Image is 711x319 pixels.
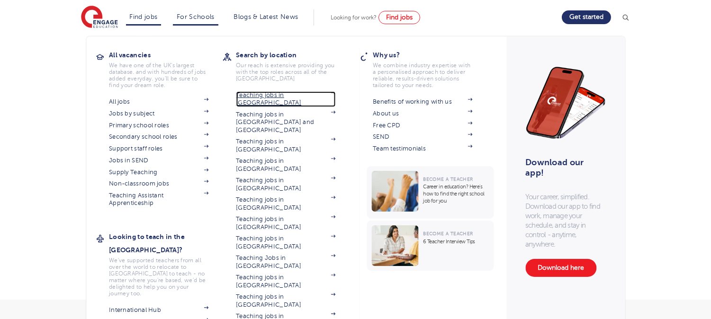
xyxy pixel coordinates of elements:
p: 6 Teacher Interview Tips [423,238,489,245]
p: We combine industry expertise with a personalised approach to deliver reliable, results-driven so... [373,62,472,89]
a: Get started [562,10,611,24]
p: We have one of the UK's largest database. and with hundreds of jobs added everyday. you'll be sur... [109,62,208,89]
a: Blogs & Latest News [234,13,298,20]
a: Search by locationOur reach is extensive providing you with the top roles across all of the [GEOG... [236,48,350,82]
a: Teaching jobs in [GEOGRAPHIC_DATA] [236,235,335,250]
a: Teaching jobs in [GEOGRAPHIC_DATA] [236,91,335,107]
h3: Why us? [373,48,486,62]
a: Why us?We combine industry expertise with a personalised approach to deliver reliable, results-dr... [373,48,486,89]
a: Jobs by subject [109,110,208,117]
a: Team testimonials [373,145,472,152]
a: For Schools [177,13,214,20]
a: Download here [525,259,596,277]
p: Career in education? Here’s how to find the right school job for you [423,183,489,204]
h3: All vacancies [109,48,223,62]
a: All jobs [109,98,208,106]
span: Find jobs [386,14,413,21]
span: Become a Teacher [423,231,473,236]
p: Your career, simplified. Download our app to find work, manage your schedule, and stay in control... [525,192,606,249]
a: About us [373,110,472,117]
a: Teaching jobs in [GEOGRAPHIC_DATA] [236,196,335,212]
h3: Looking to teach in the [GEOGRAPHIC_DATA]? [109,230,223,257]
a: Teaching jobs in [GEOGRAPHIC_DATA] [236,293,335,309]
a: Support staff roles [109,145,208,152]
a: International Hub [109,306,208,314]
a: Teaching jobs in [GEOGRAPHIC_DATA] [236,177,335,192]
a: Non-classroom jobs [109,180,208,187]
a: Become a Teacher6 Teacher Interview Tips [367,221,496,271]
p: Our reach is extensive providing you with the top roles across all of the [GEOGRAPHIC_DATA] [236,62,335,82]
a: SEND [373,133,472,141]
a: Become a TeacherCareer in education? Here’s how to find the right school job for you [367,166,496,219]
h3: Search by location [236,48,350,62]
a: Free CPD [373,122,472,129]
a: All vacanciesWe have one of the UK's largest database. and with hundreds of jobs added everyday. ... [109,48,223,89]
a: Teaching Jobs in [GEOGRAPHIC_DATA] [236,254,335,270]
a: Teaching jobs in [GEOGRAPHIC_DATA] [236,138,335,153]
a: Supply Teaching [109,168,208,176]
a: Benefits of working with us [373,98,472,106]
a: Teaching jobs in [GEOGRAPHIC_DATA] [236,157,335,173]
a: Primary school roles [109,122,208,129]
a: Jobs in SEND [109,157,208,164]
p: We've supported teachers from all over the world to relocate to [GEOGRAPHIC_DATA] to teach - no m... [109,257,208,297]
span: Become a Teacher [423,177,473,182]
a: Teaching jobs in [GEOGRAPHIC_DATA] [236,215,335,231]
a: Teaching jobs in [GEOGRAPHIC_DATA] [236,274,335,289]
a: Teaching Assistant Apprenticeship [109,192,208,207]
a: Teaching jobs in [GEOGRAPHIC_DATA] and [GEOGRAPHIC_DATA] [236,111,335,134]
a: Secondary school roles [109,133,208,141]
a: Find jobs [130,13,158,20]
img: Engage Education [81,6,118,29]
span: Looking for work? [331,14,377,21]
a: Looking to teach in the [GEOGRAPHIC_DATA]?We've supported teachers from all over the world to rel... [109,230,223,297]
h3: Download our app! [525,157,602,178]
a: Find jobs [378,11,420,24]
